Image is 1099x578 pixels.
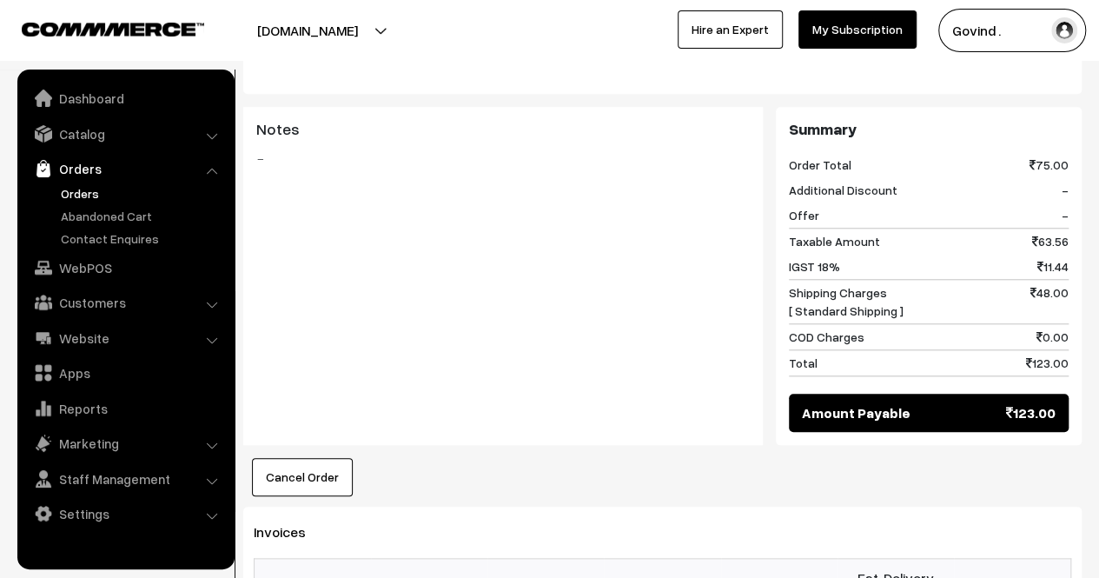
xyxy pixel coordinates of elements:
[256,148,750,169] blockquote: -
[196,9,419,52] button: [DOMAIN_NAME]
[22,357,228,389] a: Apps
[1062,206,1069,224] span: -
[802,402,910,423] span: Amount Payable
[56,229,228,248] a: Contact Enquires
[1037,257,1069,276] span: 11.44
[56,207,228,225] a: Abandoned Cart
[256,120,750,139] h3: Notes
[22,322,228,354] a: Website
[1026,354,1069,372] span: 123.00
[789,328,864,346] span: COD Charges
[1036,328,1069,346] span: 0.00
[22,118,228,149] a: Catalog
[1062,181,1069,199] span: -
[22,17,174,38] a: COMMMERCE
[22,153,228,184] a: Orders
[56,184,228,203] a: Orders
[789,156,851,174] span: Order Total
[22,252,228,283] a: WebPOS
[789,257,840,276] span: IGST 18%
[1032,232,1069,250] span: 63.56
[252,458,353,496] button: Cancel Order
[789,232,880,250] span: Taxable Amount
[798,10,917,49] a: My Subscription
[1029,156,1069,174] span: 75.00
[22,393,228,424] a: Reports
[22,83,228,114] a: Dashboard
[22,463,228,495] a: Staff Management
[1030,283,1069,320] span: 48.00
[789,354,818,372] span: Total
[22,287,228,318] a: Customers
[789,206,819,224] span: Offer
[789,181,897,199] span: Additional Discount
[1006,402,1056,423] span: 123.00
[254,523,327,541] span: Invoices
[789,283,904,320] span: Shipping Charges [ Standard Shipping ]
[22,23,204,36] img: COMMMERCE
[22,428,228,459] a: Marketing
[789,120,1069,139] h3: Summary
[1051,17,1077,43] img: user
[678,10,783,49] a: Hire an Expert
[938,9,1086,52] button: Govind .
[22,498,228,529] a: Settings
